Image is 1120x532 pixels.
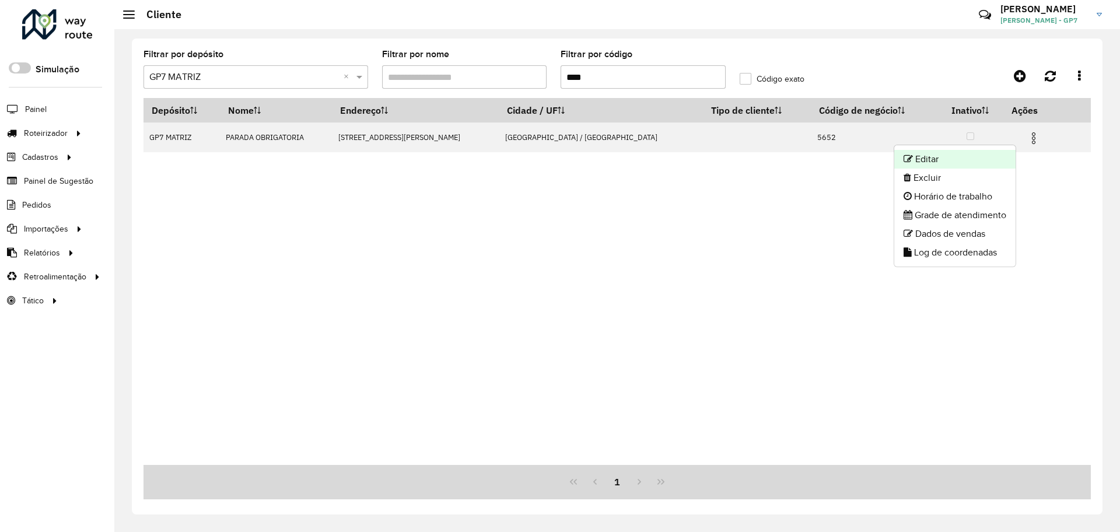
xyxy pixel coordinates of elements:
[811,123,937,152] td: 5652
[24,175,93,187] span: Painel de Sugestão
[561,47,632,61] label: Filtrar por código
[25,103,47,116] span: Painel
[332,123,499,152] td: [STREET_ADDRESS][PERSON_NAME]
[22,199,51,211] span: Pedidos
[972,2,998,27] a: Contato Rápido
[894,150,1016,169] li: Editar
[344,70,353,84] span: Clear all
[135,8,181,21] h2: Cliente
[220,123,332,152] td: PARADA OBRIGATORIA
[22,295,44,307] span: Tático
[143,98,220,123] th: Depósito
[143,123,220,152] td: GP7 MATRIZ
[894,243,1016,262] li: Log de coordenadas
[382,47,449,61] label: Filtrar por nome
[1000,3,1088,15] h3: [PERSON_NAME]
[1003,98,1073,123] th: Ações
[24,271,86,283] span: Retroalimentação
[937,98,1004,123] th: Inativo
[499,123,703,152] td: [GEOGRAPHIC_DATA] / [GEOGRAPHIC_DATA]
[143,47,223,61] label: Filtrar por depósito
[703,98,811,123] th: Tipo de cliente
[740,73,804,85] label: Código exato
[1000,15,1088,26] span: [PERSON_NAME] - GP7
[220,98,332,123] th: Nome
[24,223,68,235] span: Importações
[22,151,58,163] span: Cadastros
[24,127,68,139] span: Roteirizador
[894,169,1016,187] li: Excluir
[606,471,628,493] button: 1
[36,62,79,76] label: Simulação
[24,247,60,259] span: Relatórios
[894,206,1016,225] li: Grade de atendimento
[499,98,703,123] th: Cidade / UF
[894,225,1016,243] li: Dados de vendas
[332,98,499,123] th: Endereço
[894,187,1016,206] li: Horário de trabalho
[811,98,937,123] th: Código de negócio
